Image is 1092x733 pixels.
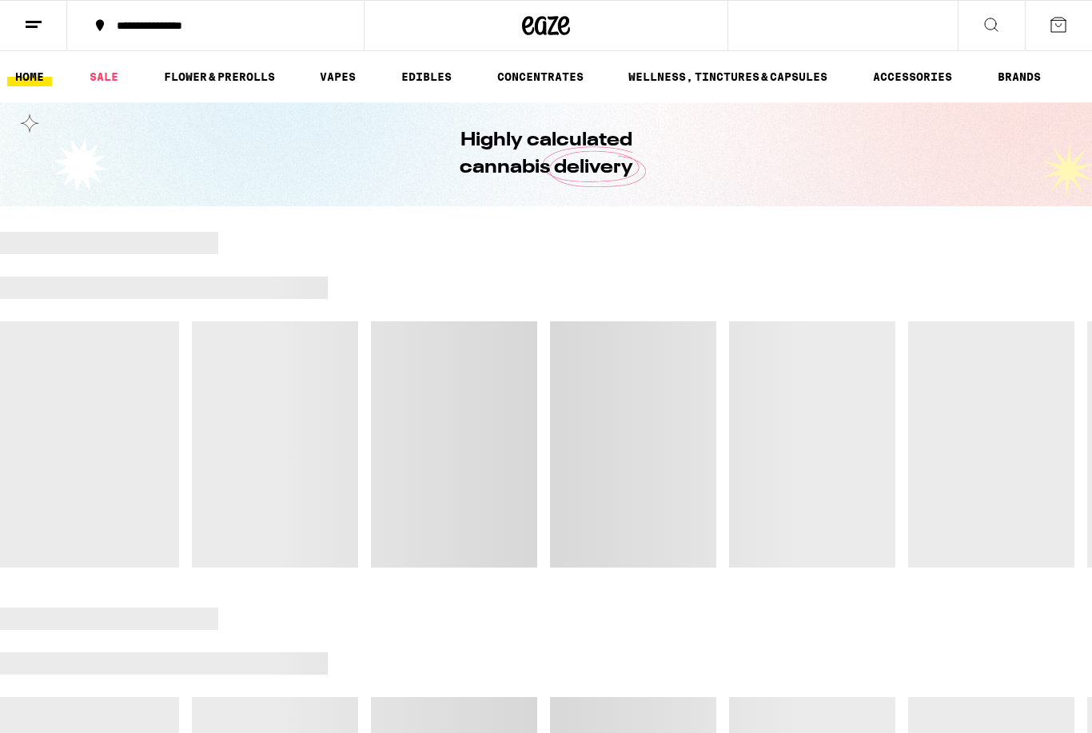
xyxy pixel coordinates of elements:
[7,67,52,86] a: HOME
[414,127,678,181] h1: Highly calculated cannabis delivery
[865,67,960,86] a: ACCESSORIES
[393,67,460,86] a: EDIBLES
[990,67,1049,86] a: BRANDS
[312,67,364,86] a: VAPES
[620,67,835,86] a: WELLNESS, TINCTURES & CAPSULES
[489,67,592,86] a: CONCENTRATES
[156,67,283,86] a: FLOWER & PREROLLS
[82,67,126,86] a: SALE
